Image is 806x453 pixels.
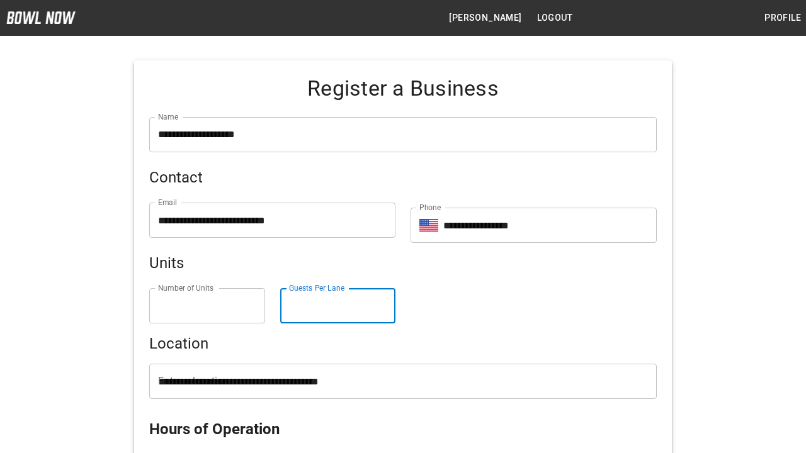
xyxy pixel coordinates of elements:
[6,11,76,24] img: logo
[419,216,438,235] button: Select country
[149,419,656,439] h5: Hours of Operation
[419,202,441,213] label: Phone
[532,6,577,30] button: Logout
[149,167,656,187] h5: Contact
[149,75,656,102] h4: Register a Business
[759,6,806,30] button: Profile
[149,333,656,354] h5: Location
[444,6,526,30] button: [PERSON_NAME]
[149,253,656,273] h5: Units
